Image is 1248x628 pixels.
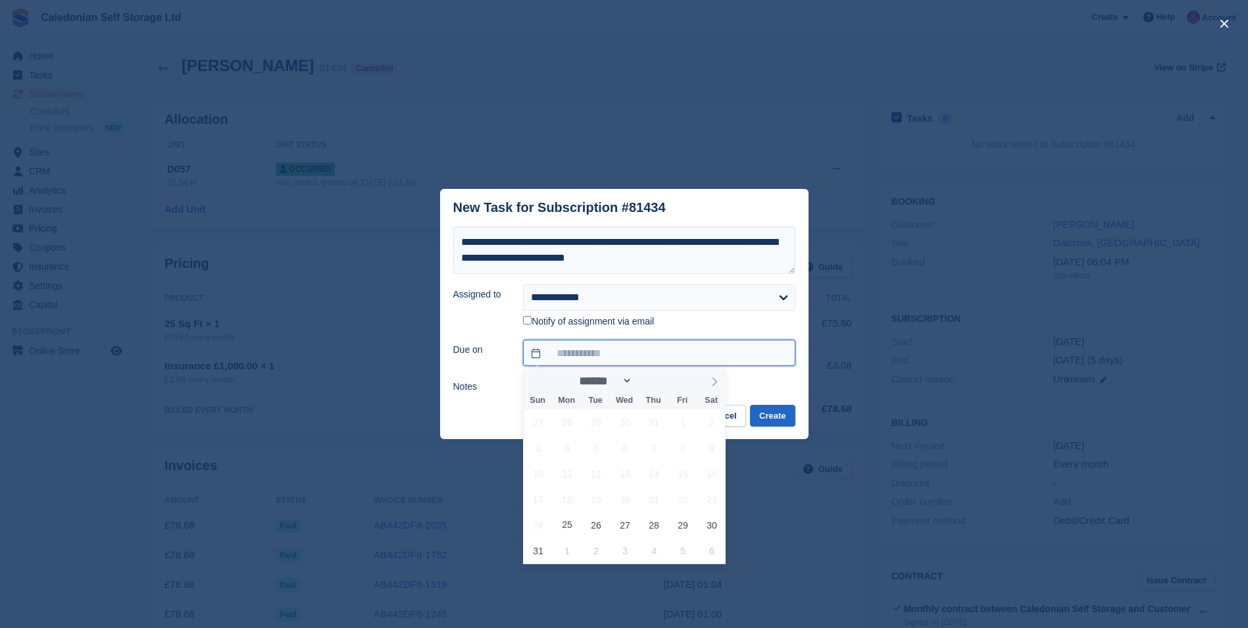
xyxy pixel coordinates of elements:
[453,343,508,357] label: Due on
[526,461,551,486] span: August 10, 2025
[641,461,667,486] span: August 14, 2025
[612,538,638,563] span: September 3, 2025
[697,396,726,405] span: Sat
[612,461,638,486] span: August 13, 2025
[699,409,724,435] span: August 2, 2025
[699,435,724,461] span: August 9, 2025
[1214,13,1235,34] button: close
[526,435,551,461] span: August 3, 2025
[526,512,551,538] span: August 24, 2025
[670,409,696,435] span: August 1, 2025
[453,288,508,301] label: Assigned to
[555,486,580,512] span: August 18, 2025
[670,461,696,486] span: August 15, 2025
[699,538,724,563] span: September 6, 2025
[641,486,667,512] span: August 21, 2025
[641,512,667,538] span: August 28, 2025
[555,461,580,486] span: August 11, 2025
[555,435,580,461] span: August 4, 2025
[612,486,638,512] span: August 20, 2025
[612,435,638,461] span: August 6, 2025
[584,461,609,486] span: August 12, 2025
[612,409,638,435] span: July 30, 2025
[668,396,697,405] span: Fri
[699,486,724,512] span: August 23, 2025
[453,200,666,215] div: New Task for Subscription #81434
[526,538,551,563] span: August 31, 2025
[523,316,532,325] input: Notify of assignment via email
[670,538,696,563] span: September 5, 2025
[526,409,551,435] span: July 27, 2025
[584,512,609,538] span: August 26, 2025
[523,396,552,405] span: Sun
[612,512,638,538] span: August 27, 2025
[575,374,633,388] select: Month
[555,538,580,563] span: September 1, 2025
[699,461,724,486] span: August 16, 2025
[523,316,654,328] label: Notify of assignment via email
[641,435,667,461] span: August 7, 2025
[670,512,696,538] span: August 29, 2025
[670,486,696,512] span: August 22, 2025
[699,512,724,538] span: August 30, 2025
[584,435,609,461] span: August 5, 2025
[641,409,667,435] span: July 31, 2025
[750,405,795,427] button: Create
[639,396,668,405] span: Thu
[632,374,674,388] input: Year
[584,486,609,512] span: August 19, 2025
[584,409,609,435] span: July 29, 2025
[641,538,667,563] span: September 4, 2025
[526,486,551,512] span: August 17, 2025
[555,512,580,538] span: August 25, 2025
[552,396,581,405] span: Mon
[453,380,508,394] label: Notes
[581,396,610,405] span: Tue
[670,435,696,461] span: August 8, 2025
[610,396,639,405] span: Wed
[584,538,609,563] span: September 2, 2025
[555,409,580,435] span: July 28, 2025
